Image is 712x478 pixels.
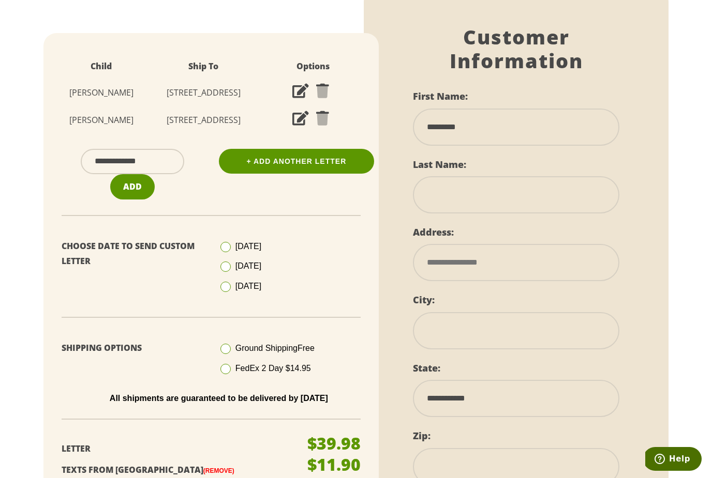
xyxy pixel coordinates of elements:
[62,239,203,269] p: Choose Date To Send Custom Letter
[54,79,149,106] td: [PERSON_NAME]
[54,54,149,79] th: Child
[203,467,234,474] a: (Remove)
[69,394,368,403] p: All shipments are guaranteed to be delivered by [DATE]
[235,344,315,352] span: Ground Shipping
[298,344,315,352] span: Free
[149,79,258,106] td: [STREET_ADDRESS]
[413,158,466,171] label: Last Name:
[62,341,203,356] p: Shipping Options
[123,181,142,192] span: Add
[235,261,261,270] span: [DATE]
[54,106,149,134] td: [PERSON_NAME]
[62,441,308,456] p: Letter
[413,90,468,102] label: First Name:
[413,294,435,306] label: City:
[413,226,454,238] label: Address:
[645,447,702,473] iframe: Opens a widget where you can find more information
[413,429,431,442] label: Zip:
[307,456,361,473] p: $11.90
[62,462,308,477] p: Texts From [GEOGRAPHIC_DATA]
[219,149,374,174] a: + Add Another Letter
[235,364,311,373] span: FedEx 2 Day $14.95
[235,282,261,290] span: [DATE]
[413,25,619,72] h1: Customer Information
[235,242,261,251] span: [DATE]
[413,362,440,374] label: State:
[110,174,155,199] button: Add
[258,54,368,79] th: Options
[149,106,258,134] td: [STREET_ADDRESS]
[149,54,258,79] th: Ship To
[307,435,361,452] p: $39.98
